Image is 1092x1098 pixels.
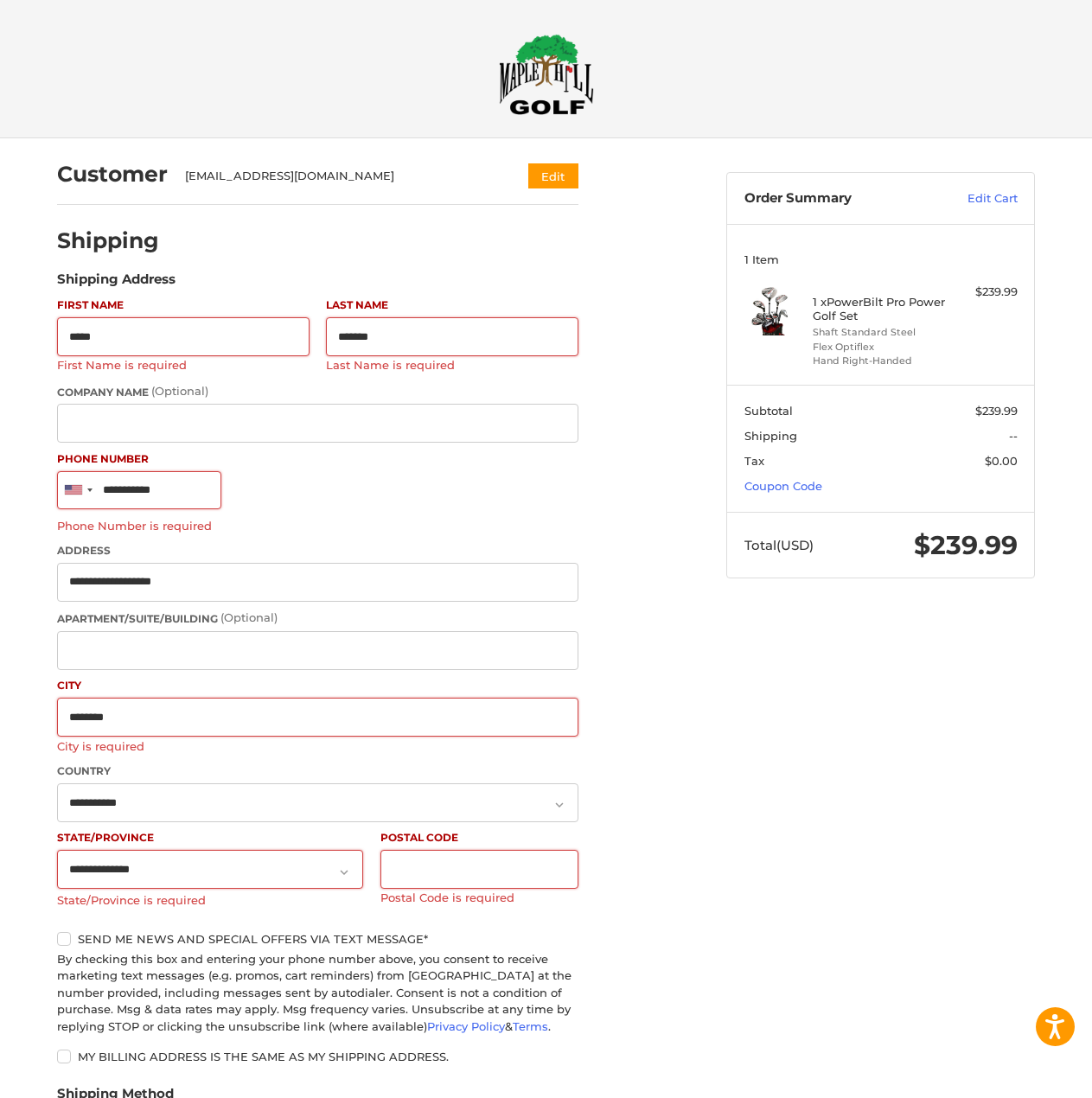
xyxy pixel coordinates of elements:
[57,678,578,693] label: City
[326,297,578,313] label: Last Name
[499,34,594,115] img: Maple Hill Golf
[57,932,578,946] label: Send me news and special offers via text message*
[151,384,208,398] small: (Optional)
[744,190,930,207] h3: Order Summary
[57,383,578,400] label: Company Name
[220,610,278,624] small: (Optional)
[57,519,578,533] label: Phone Number is required
[57,297,310,313] label: First Name
[975,404,1018,418] span: $239.99
[57,270,176,297] legend: Shipping Address
[949,284,1018,301] div: $239.99
[57,893,363,907] label: State/Province is required
[744,252,1018,266] h3: 1 Item
[326,358,578,372] label: Last Name is required
[914,529,1018,561] span: $239.99
[57,830,363,846] label: State/Province
[513,1019,548,1033] a: Terms
[57,1050,578,1063] label: My billing address is the same as my shipping address.
[57,543,578,559] label: Address
[57,951,578,1036] div: By checking this box and entering your phone number above, you consent to receive marketing text ...
[380,830,579,846] label: Postal Code
[744,454,764,468] span: Tax
[528,163,578,188] button: Edit
[57,763,578,779] label: Country
[57,358,310,372] label: First Name is required
[57,739,578,753] label: City is required
[813,354,945,368] li: Hand Right-Handed
[813,340,945,354] li: Flex Optiflex
[57,610,578,627] label: Apartment/Suite/Building
[744,404,793,418] span: Subtotal
[949,1051,1092,1098] iframe: Google Customer Reviews
[58,472,98,509] div: United States: +1
[813,325,945,340] li: Shaft Standard Steel
[57,451,578,467] label: Phone Number
[1009,429,1018,443] span: --
[185,168,495,185] div: [EMAIL_ADDRESS][DOMAIN_NAME]
[930,190,1018,207] a: Edit Cart
[380,891,579,904] label: Postal Code is required
[985,454,1018,468] span: $0.00
[427,1019,505,1033] a: Privacy Policy
[813,295,945,323] h4: 1 x PowerBilt Pro Power Golf Set
[744,537,814,553] span: Total (USD)
[57,227,159,254] h2: Shipping
[57,161,168,188] h2: Customer
[744,429,797,443] span: Shipping
[744,479,822,493] a: Coupon Code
